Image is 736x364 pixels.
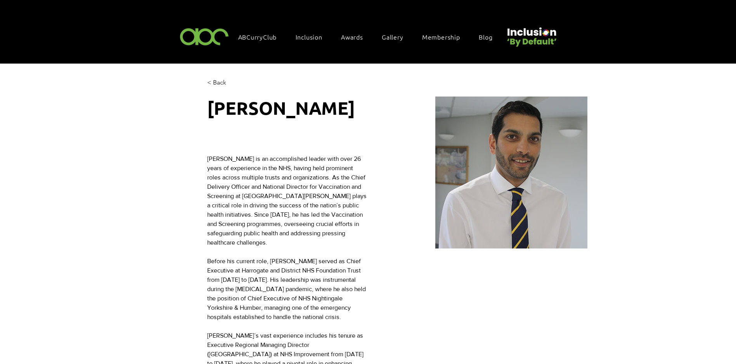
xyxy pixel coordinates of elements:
span: Before his current role, [PERSON_NAME] served as Chief Executive at Harrogate and District NHS Fo... [207,258,367,320]
span: Awards [341,33,363,41]
span: Gallery [382,33,404,41]
div: Inclusion [292,29,334,45]
img: Steve Russell [435,97,587,248]
a: Gallery [378,29,415,45]
span: [PERSON_NAME] [207,97,355,119]
img: Untitled design (22).png [504,21,558,48]
span: Membership [422,33,460,41]
a: ABCurryClub [234,29,289,45]
div: Awards [337,29,375,45]
span: [PERSON_NAME] is an accomplished leader with over 26 years of experience in the NHS, having held ... [207,155,368,246]
span: Inclusion [296,33,322,41]
a: Membership [418,29,472,45]
a: Blog [475,29,504,45]
img: ABC-Logo-Blank-Background-01-01-2.png [178,25,231,48]
span: ABCurryClub [238,33,277,41]
span: Blog [479,33,492,41]
nav: Site [234,29,504,45]
span: < Back [207,78,226,87]
a: < Back [207,77,238,88]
